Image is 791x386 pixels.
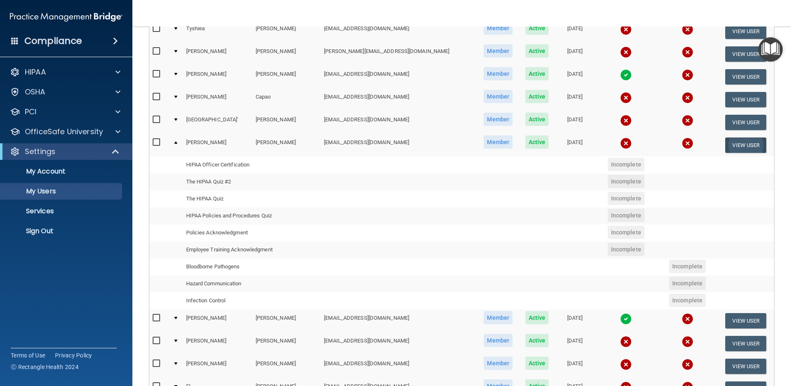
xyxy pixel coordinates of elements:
[555,43,595,65] td: [DATE]
[620,313,632,325] img: tick.e7d51cea.svg
[682,69,693,81] img: cross.ca9f0e7f.svg
[525,135,549,149] span: Active
[725,46,766,62] button: View User
[11,351,45,359] a: Terms of Use
[682,336,693,347] img: cross.ca9f0e7f.svg
[525,90,549,103] span: Active
[484,90,513,103] span: Member
[10,127,120,137] a: OfficeSafe University
[10,67,120,77] a: HIPAA
[525,334,549,347] span: Active
[183,20,252,43] td: Tyshiea
[725,336,766,351] button: View User
[252,20,321,43] td: [PERSON_NAME]
[252,355,321,378] td: [PERSON_NAME]
[25,127,103,137] p: OfficeSafe University
[484,311,513,324] span: Member
[682,115,693,126] img: cross.ca9f0e7f.svg
[10,147,120,157] a: Settings
[555,111,595,134] td: [DATE]
[620,336,632,347] img: cross.ca9f0e7f.svg
[682,24,693,35] img: cross.ca9f0e7f.svg
[525,357,549,370] span: Active
[669,260,706,273] span: Incomplete
[555,134,595,156] td: [DATE]
[183,292,321,309] td: Infection Control
[669,294,706,307] span: Incomplete
[620,69,632,81] img: tick.e7d51cea.svg
[10,107,120,117] a: PCI
[25,87,46,97] p: OSHA
[525,67,549,80] span: Active
[25,147,55,157] p: Settings
[321,111,477,134] td: [EMAIL_ADDRESS][DOMAIN_NAME]
[725,313,766,328] button: View User
[484,67,513,80] span: Member
[725,24,766,39] button: View User
[682,359,693,370] img: cross.ca9f0e7f.svg
[183,88,252,111] td: [PERSON_NAME]
[252,309,321,332] td: [PERSON_NAME]
[5,187,118,195] p: My Users
[608,158,645,171] span: Incomplete
[24,35,82,47] h4: Compliance
[620,359,632,370] img: cross.ca9f0e7f.svg
[252,134,321,156] td: [PERSON_NAME]
[620,46,632,58] img: cross.ca9f0e7f.svg
[183,207,321,224] td: HIPAA Policies and Procedures Quiz
[321,134,477,156] td: [EMAIL_ADDRESS][DOMAIN_NAME]
[183,275,321,292] td: Hazard Communication
[321,309,477,332] td: [EMAIL_ADDRESS][DOMAIN_NAME]
[608,175,645,188] span: Incomplete
[608,226,645,239] span: Incomplete
[183,134,252,156] td: [PERSON_NAME]
[11,363,79,371] span: Ⓒ Rectangle Health 2024
[252,332,321,355] td: [PERSON_NAME]
[252,111,321,134] td: [PERSON_NAME]
[555,65,595,88] td: [DATE]
[525,113,549,126] span: Active
[484,44,513,58] span: Member
[183,309,252,332] td: [PERSON_NAME]
[669,277,706,290] span: Incomplete
[484,135,513,149] span: Member
[55,351,92,359] a: Privacy Policy
[183,224,321,241] td: Policies Acknowledgment
[555,88,595,111] td: [DATE]
[555,20,595,43] td: [DATE]
[620,92,632,104] img: cross.ca9f0e7f.svg
[252,43,321,65] td: [PERSON_NAME]
[608,209,645,222] span: Incomplete
[183,332,252,355] td: [PERSON_NAME]
[525,22,549,35] span: Active
[620,138,632,149] img: cross.ca9f0e7f.svg
[252,88,321,111] td: Capao
[758,37,783,62] button: Open Resource Center
[183,111,252,134] td: [GEOGRAPHIC_DATA]'
[183,191,321,207] td: The HIPAA Quiz
[321,43,477,65] td: [PERSON_NAME][EMAIL_ADDRESS][DOMAIN_NAME]
[725,115,766,130] button: View User
[5,167,118,176] p: My Account
[321,88,477,111] td: [EMAIL_ADDRESS][DOMAIN_NAME]
[682,313,693,325] img: cross.ca9f0e7f.svg
[620,24,632,35] img: cross.ca9f0e7f.svg
[484,357,513,370] span: Member
[682,46,693,58] img: cross.ca9f0e7f.svg
[183,355,252,378] td: [PERSON_NAME]
[183,258,321,275] td: Bloodborne Pathogens
[608,192,645,205] span: Incomplete
[555,309,595,332] td: [DATE]
[25,67,46,77] p: HIPAA
[525,311,549,324] span: Active
[183,241,321,258] td: Employee Training Acknowledgment
[725,138,766,153] button: View User
[25,107,36,117] p: PCI
[183,174,321,191] td: The HIPAA Quiz #2
[5,207,118,215] p: Services
[682,138,693,149] img: cross.ca9f0e7f.svg
[484,113,513,126] span: Member
[321,65,477,88] td: [EMAIL_ADDRESS][DOMAIN_NAME]
[321,355,477,378] td: [EMAIL_ADDRESS][DOMAIN_NAME]
[10,9,122,25] img: PMB logo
